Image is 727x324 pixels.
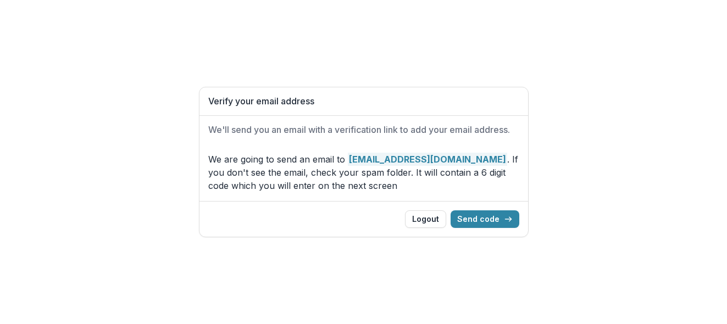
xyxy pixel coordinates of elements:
[451,210,519,228] button: Send code
[208,125,519,135] h2: We'll send you an email with a verification link to add your email address.
[208,153,519,192] p: We are going to send an email to . If you don't see the email, check your spam folder. It will co...
[208,96,519,107] h1: Verify your email address
[405,210,446,228] button: Logout
[348,153,507,166] strong: [EMAIL_ADDRESS][DOMAIN_NAME]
